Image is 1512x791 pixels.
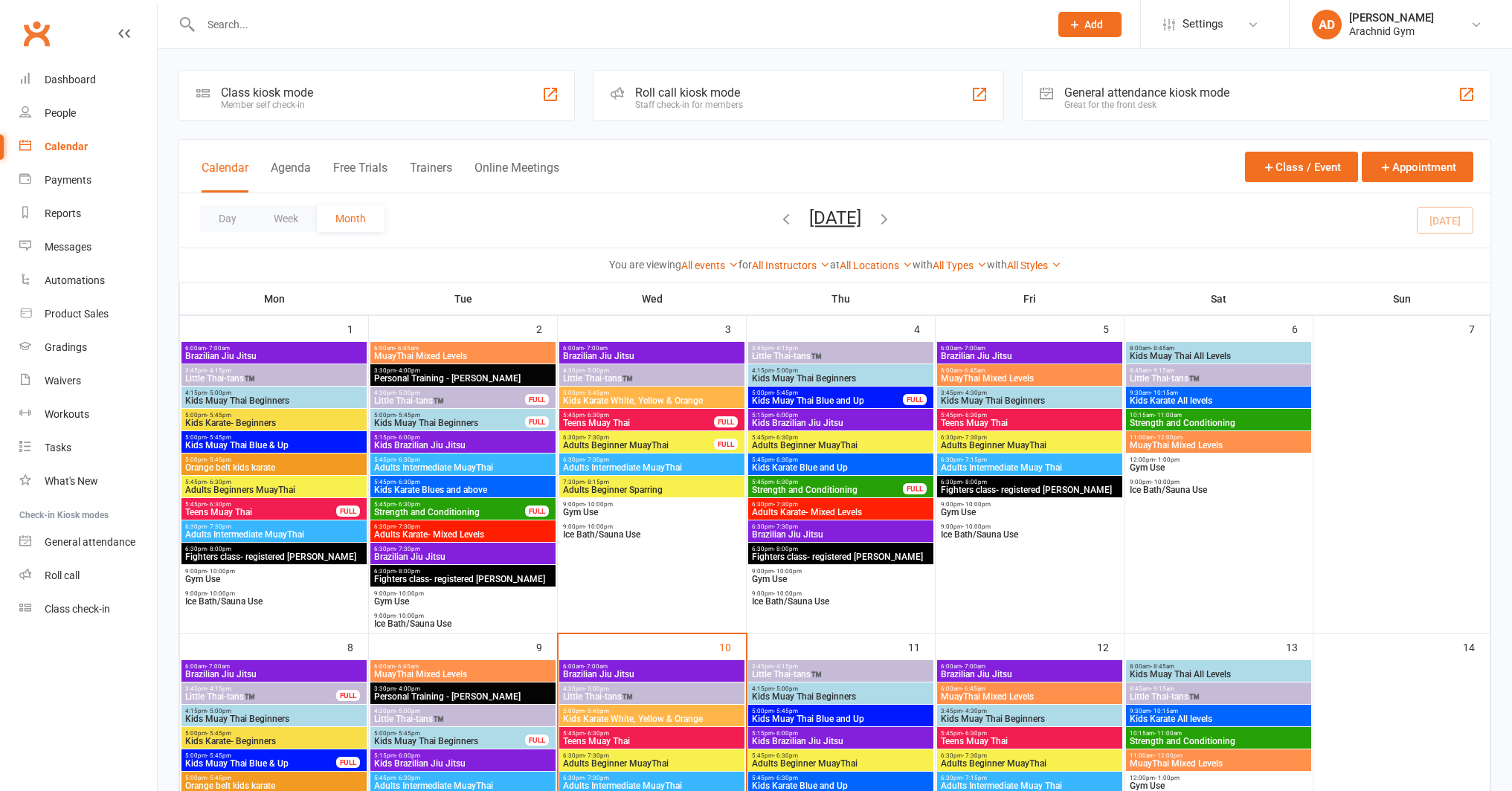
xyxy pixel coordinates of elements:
span: 6:30pm [751,501,930,508]
div: AD [1312,10,1342,39]
span: 9:30am [1129,390,1308,396]
span: Ice Bath/Sauna Use [751,597,930,606]
span: 8:00am [1129,345,1308,352]
span: - 10:00pm [207,568,235,575]
div: Messages [45,241,91,253]
span: 5:00pm [751,390,904,396]
span: - 5:45pm [585,390,609,396]
a: Payments [19,164,157,197]
span: 4:30pm [373,390,526,396]
span: - 4:15pm [207,367,231,374]
div: Member self check-in [221,100,313,110]
span: 6:30pm [373,523,553,530]
span: - 9:15am [1151,367,1174,374]
span: 5:15pm [373,434,553,441]
span: - 11:00am [1154,412,1182,419]
span: Little Thai-tans™️ [184,374,364,383]
span: Orange belt kids karate [184,463,364,472]
span: 5:45pm [184,479,364,485]
button: Free Trials [333,161,387,193]
span: Little Thai-tans™️ [1129,374,1308,383]
button: Online Meetings [474,161,559,193]
span: 5:15pm [751,412,930,419]
span: 6:30pm [184,523,364,530]
span: Little Thai-tans™️ [373,396,526,405]
span: 9:00pm [940,501,1119,508]
span: Kids Brazilian Jiu Jitsu [373,441,553,450]
span: Adults Beginner MuayThai [751,441,930,450]
div: Great for the front desk [1064,100,1229,110]
div: 11 [908,634,935,659]
span: 5:45pm [562,412,715,419]
span: - 7:30pm [585,456,609,463]
span: Little Thai-tans™️ [751,352,930,361]
span: Kids Muay Thai Beginners [940,396,1119,405]
a: All Locations [840,259,913,271]
span: Kids Karate Blues and above [373,485,553,494]
span: - 6:30pm [962,412,987,419]
span: Adults Beginner MuayThai [562,441,715,450]
button: Appointment [1362,152,1473,182]
a: All Instructors [752,259,830,271]
span: MuayThai Mixed Levels [373,670,553,679]
span: Kids Karate All levels [1129,396,1308,405]
div: Calendar [45,141,88,152]
span: Kids Muay Thai Beginners [184,396,364,405]
span: 3:30pm [373,367,553,374]
button: Agenda [271,161,311,193]
button: Class / Event [1245,152,1358,182]
span: - 6:30pm [396,479,420,485]
div: 1 [347,316,368,340]
span: - 7:00am [584,663,608,670]
span: - 10:00pm [585,501,613,508]
span: 5:45pm [940,412,1119,419]
div: Product Sales [45,308,109,320]
span: - 1:00pm [1155,456,1180,463]
span: - 6:30pm [773,479,798,485]
a: Calendar [19,130,157,164]
a: All events [681,259,739,271]
span: - 7:30pm [396,546,420,552]
span: - 4:30pm [962,390,987,396]
span: Kids Muay Thai Beginners [751,374,930,383]
span: - 6:00pm [396,434,420,441]
span: - 5:45pm [207,456,231,463]
span: - 6:45am [962,367,985,374]
a: Dashboard [19,63,157,97]
th: Tue [369,283,558,314]
div: Waivers [45,375,81,387]
div: 10 [719,634,746,659]
span: 6:30pm [940,456,1119,463]
span: 8:45am [1129,367,1308,374]
a: All Styles [1007,259,1061,271]
span: 6:00am [562,663,741,670]
div: 4 [914,316,935,340]
span: 10:15am [1129,412,1308,419]
div: 13 [1286,634,1313,659]
span: Strength and Conditioning [373,508,526,517]
th: Fri [936,283,1125,314]
span: 6:30pm [184,546,364,552]
a: General attendance kiosk mode [19,526,157,559]
span: 6:00am [373,663,553,670]
button: Calendar [202,161,248,193]
span: MuayThai Mixed Levels [1129,441,1308,450]
span: Brazilian Jiu Jitsu [562,670,741,679]
div: FULL [903,483,927,494]
span: - 10:00pm [585,523,613,530]
span: Strength and Conditioning [751,485,904,494]
span: Gym Use [1129,463,1308,472]
span: Teens Muay Thai [940,419,1119,427]
span: - 7:30pm [585,434,609,441]
span: 6:30pm [751,523,930,530]
span: 9:00pm [373,613,553,619]
a: Roll call [19,559,157,593]
div: 8 [347,634,368,659]
span: Adults Beginners MuayThai [184,485,364,494]
div: 2 [536,316,557,340]
span: - 7:00am [962,345,985,352]
span: 6:30pm [373,568,553,575]
span: 3:45pm [751,345,930,352]
div: Automations [45,274,105,286]
div: Class check-in [45,603,110,615]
